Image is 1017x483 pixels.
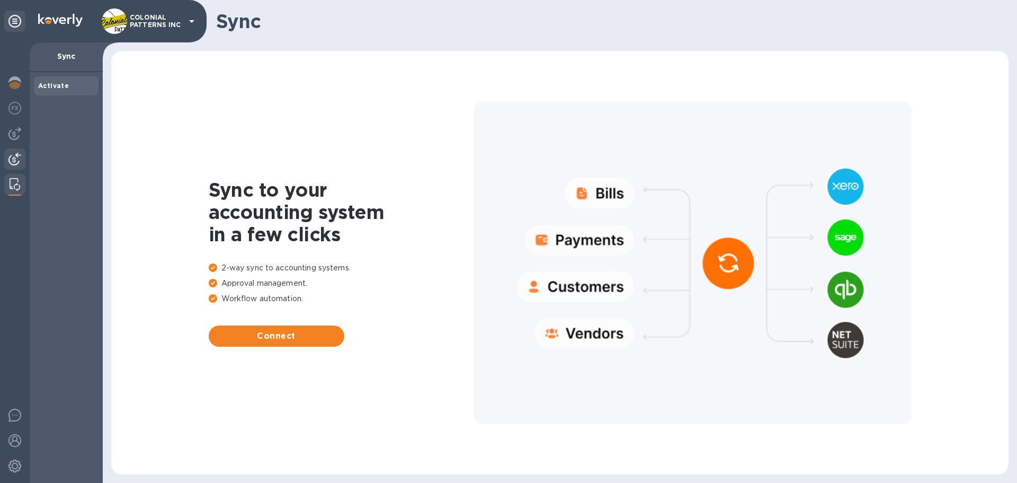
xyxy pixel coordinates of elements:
p: Sync [38,51,94,62]
img: Foreign exchange [8,102,21,115]
p: Approval management. [209,278,474,289]
button: Connect [209,326,344,347]
p: 2-way sync to accounting systems. [209,262,474,274]
h1: Sync [216,10,1000,32]
div: Unpin categories [4,11,25,32]
h1: Sync to your accounting system in a few clicks [209,179,474,245]
img: Logo [38,14,83,27]
p: Workflow automation. [209,293,474,304]
p: COLONIAL PATTERNS INC [130,14,183,29]
span: Connect [217,330,336,343]
b: Activate [38,82,69,90]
